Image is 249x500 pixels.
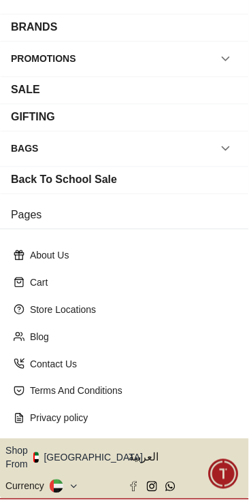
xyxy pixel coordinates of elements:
span: Just now [194,369,225,382]
p: About Us [30,249,230,263]
div: GIFTING [11,110,55,126]
img: Company logo [15,14,41,41]
div: Timehousecompany [14,253,235,305]
p: Cart [30,276,230,290]
a: Instagram [147,482,157,493]
button: العربية [129,445,244,472]
div: SALE [11,82,40,99]
button: Shop From[GEOGRAPHIC_DATA] [5,445,153,472]
div: Chat Widget [209,460,239,490]
p: Contact Us [30,358,230,371]
a: Facebook [129,482,139,493]
a: Whatsapp [165,482,176,493]
span: Hello! I'm your Time House Watches Support Assistant. How can I assist you [DATE]? [60,387,194,398]
div: Chat with us now [14,357,235,412]
div: Currency [5,480,50,494]
p: Blog [30,331,230,344]
p: Store Locations [30,303,230,317]
p: Terms And Conditions [30,385,230,399]
div: Find your dream watch—experts ready to assist! [14,312,235,340]
p: Privacy policy [30,412,230,426]
div: Zoe [24,369,225,399]
div: Back To School Sale [11,172,117,188]
div: BAGS [11,137,38,161]
span: العربية [129,450,244,467]
em: Minimize [208,14,235,41]
div: [PERSON_NAME] [60,369,173,387]
div: Home [1,452,120,498]
img: United Arab Emirates [33,453,39,464]
div: Conversation [123,452,248,498]
span: Home [47,482,75,493]
div: BRANDS [11,20,57,36]
img: Profile picture of Zoe [24,372,49,397]
span: Conversation [154,482,216,493]
div: PROMOTIONS [11,47,76,71]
